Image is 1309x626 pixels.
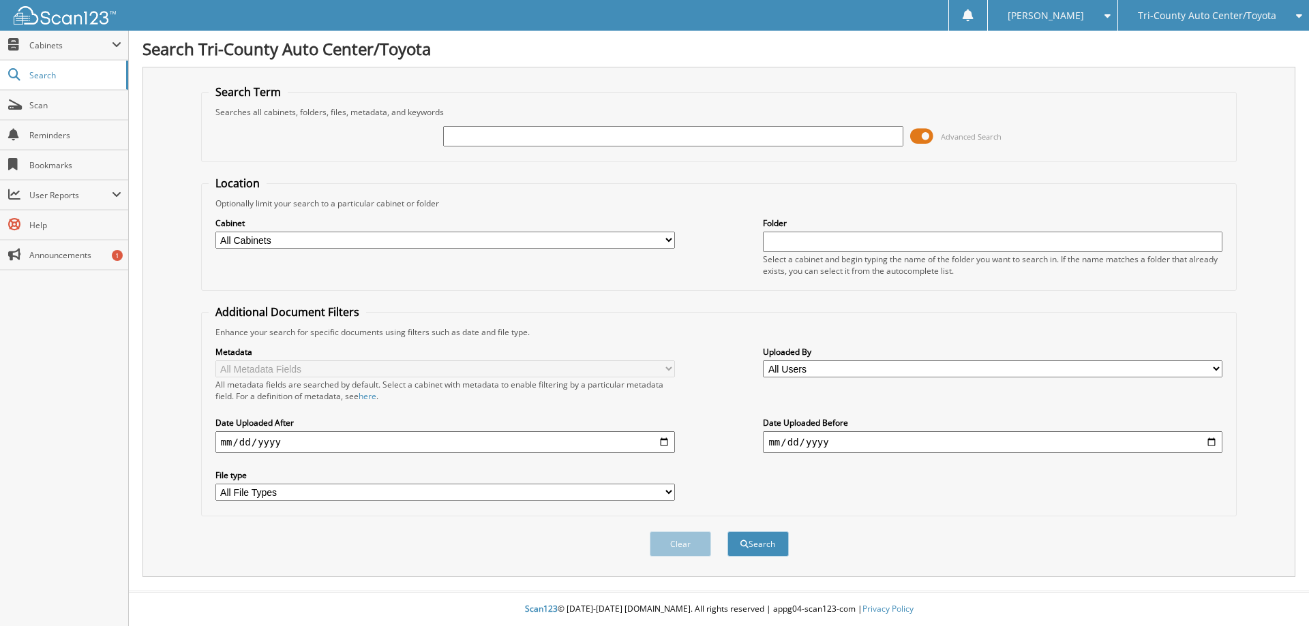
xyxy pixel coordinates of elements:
[215,417,675,428] label: Date Uploaded After
[129,593,1309,626] div: © [DATE]-[DATE] [DOMAIN_NAME]. All rights reserved | appg04-scan123-com |
[209,84,288,99] legend: Search Term
[209,198,1230,209] div: Optionally limit your search to a particular cabinet or folder
[941,131,1002,142] span: Advanced Search
[29,249,121,261] span: Announcements
[763,431,1222,453] input: end
[14,6,116,25] img: scan123-logo-white.svg
[29,159,121,171] span: Bookmarks
[29,129,121,141] span: Reminders
[215,346,675,358] label: Metadata
[215,379,675,402] div: All metadata fields are searched by default. Select a cabinet with metadata to enable filtering b...
[142,37,1295,60] h1: Search Tri-County Auto Center/Toyota
[209,106,1230,118] div: Searches all cabinets, folders, files, metadata, and keywords
[1008,12,1084,20] span: [PERSON_NAME]
[209,176,267,191] legend: Location
[209,326,1230,338] div: Enhance your search for specific documents using filters such as date and file type.
[1138,12,1276,20] span: Tri-County Auto Center/Toyota
[763,417,1222,428] label: Date Uploaded Before
[763,346,1222,358] label: Uploaded By
[29,40,112,51] span: Cabinets
[29,219,121,231] span: Help
[215,217,675,229] label: Cabinet
[359,390,376,402] a: here
[29,69,119,81] span: Search
[112,250,123,261] div: 1
[650,531,711,557] button: Clear
[29,99,121,111] span: Scan
[209,304,366,319] legend: Additional Document Filters
[862,603,914,614] a: Privacy Policy
[215,431,675,453] input: start
[29,189,112,201] span: User Reports
[215,469,675,481] label: File type
[525,603,558,614] span: Scan123
[763,253,1222,277] div: Select a cabinet and begin typing the name of the folder you want to search in. If the name match...
[727,531,789,557] button: Search
[763,217,1222,229] label: Folder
